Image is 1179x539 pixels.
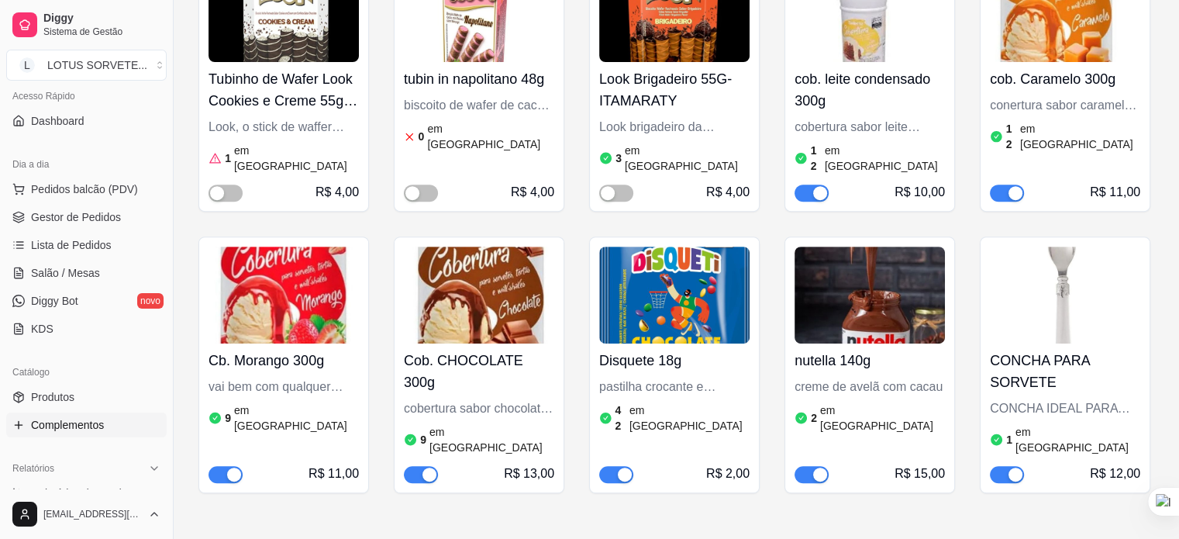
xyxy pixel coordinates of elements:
[234,143,359,174] article: em [GEOGRAPHIC_DATA]
[43,508,142,520] span: [EMAIL_ADDRESS][DOMAIN_NAME]
[811,410,817,426] article: 2
[12,462,54,475] span: Relatórios
[6,496,167,533] button: [EMAIL_ADDRESS][DOMAIN_NAME]
[511,183,554,202] div: R$ 4,00
[404,96,554,115] div: biscoito de wafer de cacau com recheio cremoso sabor morango
[6,205,167,230] a: Gestor de Pedidos
[234,403,359,434] article: em [GEOGRAPHIC_DATA]
[795,68,945,112] h4: cob. leite condensado 300g
[795,247,945,344] img: product-image
[31,389,74,405] span: Produtos
[990,247,1140,344] img: product-image
[599,118,750,136] div: Look brigadeiro da Itamaraty é um produto muito versátil, perfeito para degustar a qualquer hora ...
[404,247,554,344] img: product-image
[404,68,554,90] h4: tubin in napolitano 48g
[209,378,359,396] div: vai bem com qualquer sabor de sorverte da lotus leve para sua mesa essa delicia
[1015,424,1140,455] article: em [GEOGRAPHIC_DATA]
[615,150,622,166] article: 3
[706,465,750,483] div: R$ 2,00
[599,68,750,112] h4: Look Brigadeiro 55G-ITAMARATY
[6,177,167,202] button: Pedidos balcão (PDV)
[6,109,167,133] a: Dashboard
[404,399,554,418] div: cobertura sabor chocolate ideal para os amantes do sabor
[429,424,554,455] article: em [GEOGRAPHIC_DATA]
[31,293,78,309] span: Diggy Bot
[706,183,750,202] div: R$ 4,00
[990,68,1140,90] h4: cob. Caramelo 300g
[504,465,554,483] div: R$ 13,00
[209,68,359,112] h4: Tubinho de Wafer Look Cookies e Creme 55g - Itamaraty
[209,247,359,344] img: product-image
[31,181,138,197] span: Pedidos balcão (PDV)
[315,183,359,202] div: R$ 4,00
[420,432,426,447] article: 9
[6,385,167,409] a: Produtos
[404,350,554,393] h4: Cob. CHOCOLATE 300g
[6,233,167,257] a: Lista de Pedidos
[6,481,167,506] a: Relatórios de vendas
[6,84,167,109] div: Acesso Rápido
[1020,121,1140,152] article: em [GEOGRAPHIC_DATA]
[31,417,104,433] span: Complementos
[419,129,425,144] article: 0
[6,289,167,313] a: Diggy Botnovo
[990,96,1140,115] div: conertura sabor caramelho ideal para colocar sobre seu sorvete de flocos ,laka ,morango e demais ...
[31,113,84,129] span: Dashboard
[1090,465,1140,483] div: R$ 12,00
[31,321,53,337] span: KDS
[6,413,167,437] a: Complementos
[225,410,231,426] article: 9
[31,237,112,253] span: Lista de Pedidos
[795,378,945,396] div: creme de avelã com cacau
[1006,432,1012,447] article: 1
[615,403,626,434] article: 42
[1006,121,1017,152] article: 12
[599,350,750,371] h4: Disquete 18g
[31,265,100,281] span: Salão / Mesas
[895,465,945,483] div: R$ 15,00
[225,150,231,166] article: 1
[795,118,945,136] div: cobertura sabor leite condensado pra voce levar pra casa
[820,403,945,434] article: em [GEOGRAPHIC_DATA]
[825,143,945,174] article: em [GEOGRAPHIC_DATA]
[309,465,359,483] div: R$ 11,00
[209,350,359,371] h4: Cb. Morango 300g
[6,316,167,341] a: KDS
[43,12,160,26] span: Diggy
[43,26,160,38] span: Sistema de Gestão
[629,403,750,434] article: em [GEOGRAPHIC_DATA]
[47,57,147,73] div: LOTUS SORVETE ...
[31,209,121,225] span: Gestor de Pedidos
[6,6,167,43] a: DiggySistema de Gestão
[209,118,359,136] div: Look, o stick de waffer recheado sabor cookies e creme para você comer na hora que quiser ou usar...
[1090,183,1140,202] div: R$ 11,00
[625,143,750,174] article: em [GEOGRAPHIC_DATA]
[599,378,750,396] div: pastilha crocante e chocolate ao leite
[990,399,1140,418] div: CONCHA IDEAL PARA BOLEAR SORVETE DIRETO DO POTE
[31,485,133,501] span: Relatórios de vendas
[990,350,1140,393] h4: CONCHA PARA SORVETE
[811,143,822,174] article: 12
[19,57,35,73] span: L
[895,183,945,202] div: R$ 10,00
[6,360,167,385] div: Catálogo
[427,121,554,152] article: em [GEOGRAPHIC_DATA]
[6,152,167,177] div: Dia a dia
[6,261,167,285] a: Salão / Mesas
[6,50,167,81] button: Select a team
[599,247,750,344] img: product-image
[795,350,945,371] h4: nutella 140g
